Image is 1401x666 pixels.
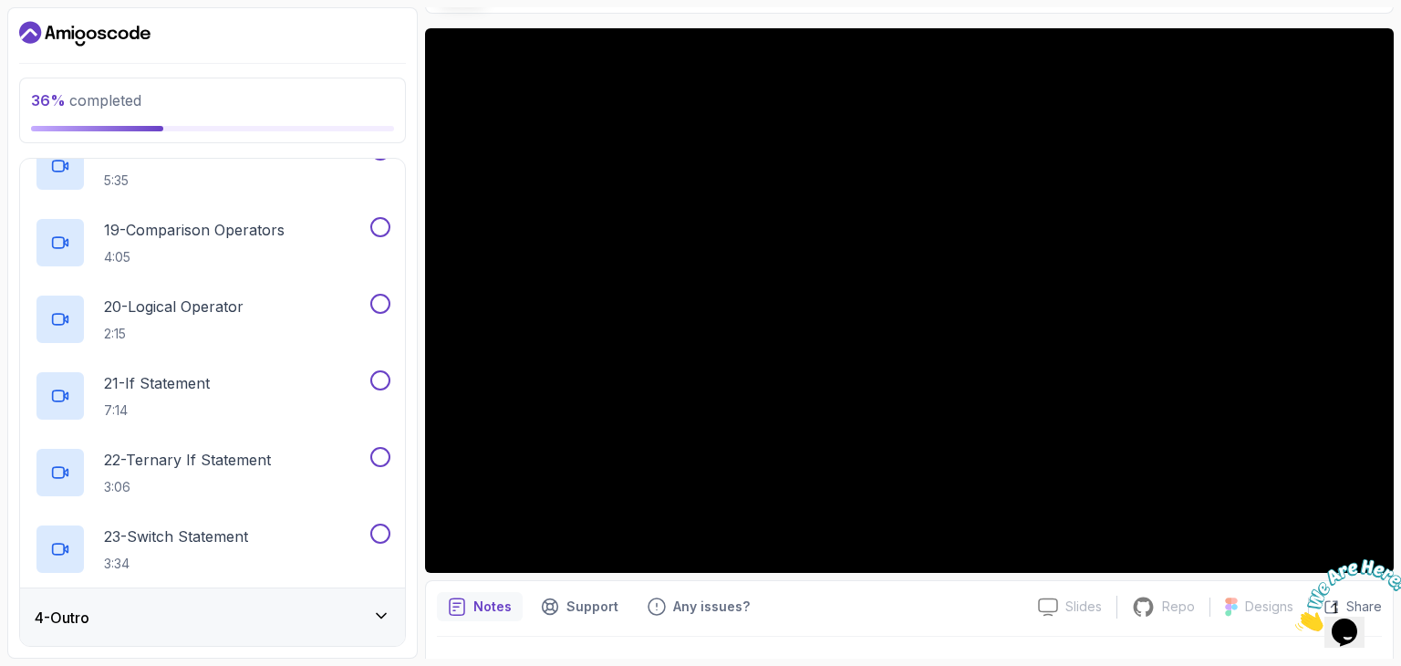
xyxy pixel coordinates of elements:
[35,607,89,629] h3: 4 - Outro
[31,91,141,109] span: completed
[673,598,750,616] p: Any issues?
[1162,598,1195,616] p: Repo
[104,401,210,420] p: 7:14
[104,449,271,471] p: 22 - Ternary If Statement
[35,370,390,421] button: 21-If Statement7:14
[104,526,248,547] p: 23 - Switch Statement
[1245,598,1293,616] p: Designs
[437,592,523,621] button: notes button
[104,219,285,241] p: 19 - Comparison Operators
[7,7,15,23] span: 1
[425,28,1394,573] iframe: 7 - Objects
[7,7,120,79] img: Chat attention grabber
[566,598,618,616] p: Support
[530,592,629,621] button: Support button
[104,325,244,343] p: 2:15
[104,248,285,266] p: 4:05
[104,296,244,317] p: 20 - Logical Operator
[35,294,390,345] button: 20-Logical Operator2:15
[1288,552,1401,639] iframe: chat widget
[637,592,761,621] button: Feedback button
[1065,598,1102,616] p: Slides
[20,588,405,647] button: 4-Outro
[31,91,66,109] span: 36 %
[35,447,390,498] button: 22-Ternary If Statement3:06
[104,555,248,573] p: 3:34
[104,372,210,394] p: 21 - If Statement
[35,217,390,268] button: 19-Comparison Operators4:05
[35,140,390,192] button: 18-Increment And Decrement Operators5:35
[35,524,390,575] button: 23-Switch Statement3:34
[104,172,367,190] p: 5:35
[473,598,512,616] p: Notes
[104,478,271,496] p: 3:06
[19,19,150,48] a: Dashboard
